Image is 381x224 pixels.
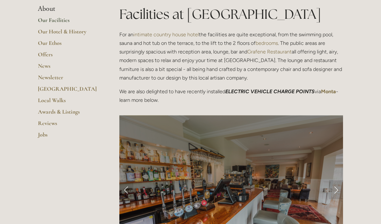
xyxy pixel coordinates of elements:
em: ELECTRIC VEHICLE CHARGE POINTS [225,88,315,94]
p: For an the facilities are quite exceptional, from the swimming pool, sauna and hot tub on the ter... [119,30,343,82]
a: Newsletter [38,74,99,85]
a: Local Walks [38,97,99,108]
li: About [38,5,99,13]
a: intimate country house hotel [133,31,199,38]
a: Our Ethos [38,39,99,51]
a: Our Hotel & History [38,28,99,39]
a: Previous Slide [119,180,133,199]
a: Grafene Restaurant [247,49,292,55]
h1: Facilities at [GEOGRAPHIC_DATA] [119,5,343,24]
a: Monta [321,88,336,94]
a: Offers [38,51,99,62]
p: We are also delighted to have recently installed via - learn more below. [119,87,343,104]
a: Awards & Listings [38,108,99,120]
a: Jobs [38,131,99,143]
a: Our Facilities [38,17,99,28]
a: [GEOGRAPHIC_DATA] [38,85,99,97]
a: Next Slide [329,180,343,199]
a: Reviews [38,120,99,131]
a: News [38,62,99,74]
a: bedrooms [256,40,278,46]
